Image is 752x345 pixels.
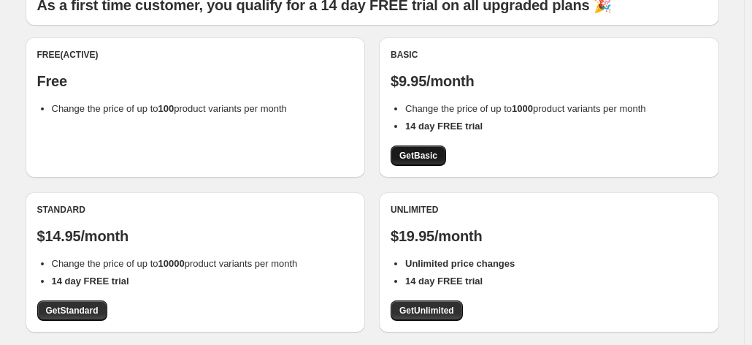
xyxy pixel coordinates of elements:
div: Unlimited [391,204,707,216]
p: Free [37,72,354,90]
a: GetBasic [391,145,446,166]
b: 100 [158,103,174,114]
span: Change the price of up to product variants per month [52,258,298,269]
a: GetStandard [37,300,107,321]
span: Get Unlimited [399,305,454,316]
p: $9.95/month [391,72,707,90]
a: GetUnlimited [391,300,463,321]
div: Free (Active) [37,49,354,61]
b: Unlimited price changes [405,258,515,269]
div: Basic [391,49,707,61]
b: 10000 [158,258,185,269]
b: 14 day FREE trial [405,276,483,287]
span: Change the price of up to product variants per month [405,103,646,114]
span: Change the price of up to product variants per month [52,103,287,114]
span: Get Standard [46,305,99,316]
b: 14 day FREE trial [52,276,129,287]
span: Get Basic [399,150,437,162]
p: $14.95/month [37,227,354,245]
b: 1000 [512,103,533,114]
div: Standard [37,204,354,216]
b: 14 day FREE trial [405,121,483,132]
p: $19.95/month [391,227,707,245]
